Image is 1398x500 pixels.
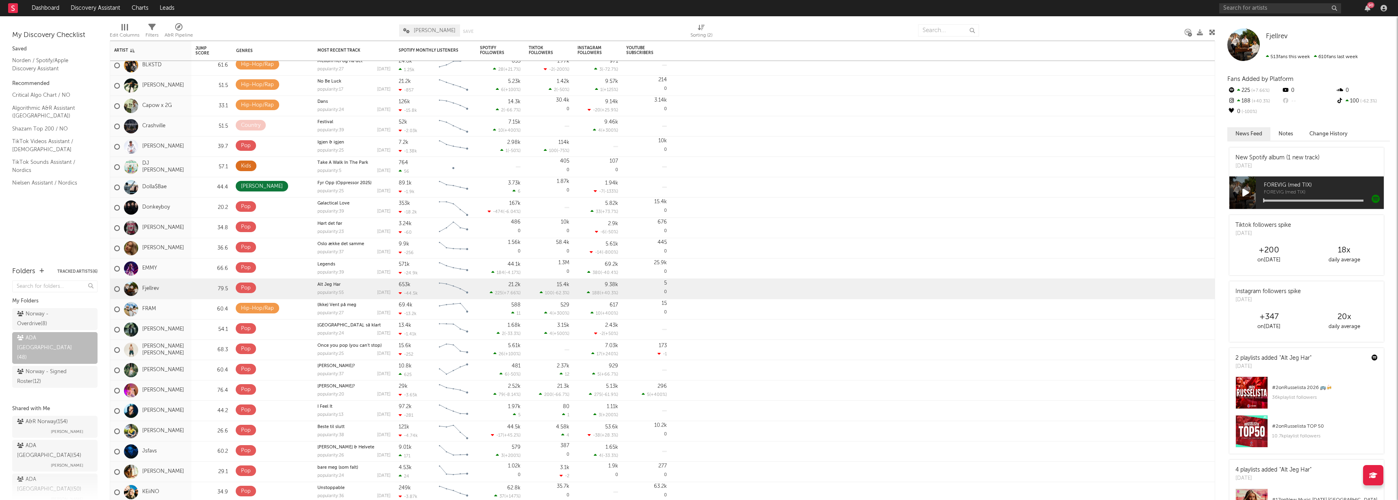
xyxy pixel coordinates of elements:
[1270,127,1301,141] button: Notes
[12,416,98,438] a: A&R Norway(154)[PERSON_NAME]
[504,128,519,133] span: +400 %
[399,209,417,215] div: -18.2k
[1272,422,1378,431] div: # 2 on Russelista TOP 50
[195,142,228,152] div: 39.7
[142,184,167,191] a: Dolla$Bae
[195,46,216,56] div: Jump Score
[317,161,391,165] div: Take A Walk In The Park
[12,44,98,54] div: Saved
[317,120,391,124] div: Festival
[506,149,508,153] span: 1
[399,221,412,226] div: 3.24k
[508,120,521,125] div: 7.15k
[1365,5,1370,11] button: 90
[195,162,228,172] div: 57.1
[12,440,98,472] a: ADA [GEOGRAPHIC_DATA](54)[PERSON_NAME]
[142,326,184,333] a: [PERSON_NAME]
[142,102,172,109] a: Capow x 2G
[600,88,602,92] span: 1
[1235,154,1320,162] div: New Spotify album (1 new track)
[1240,110,1257,114] span: -100 %
[529,157,569,177] div: 0
[501,108,504,113] span: 2
[606,230,617,235] span: -50 %
[377,67,391,72] div: [DATE]
[593,128,618,133] div: ( )
[529,177,569,197] div: 0
[399,201,410,206] div: 353k
[142,407,184,414] a: [PERSON_NAME]
[626,137,667,157] div: 0
[1272,393,1378,402] div: 36k playlist followers
[1235,221,1291,230] div: Tiktok followers spike
[399,160,408,165] div: 764
[399,48,460,53] div: Spotify Monthly Listeners
[529,218,569,238] div: 0
[142,204,170,211] a: Donkeyboy
[558,88,568,92] span: -50 %
[12,91,89,100] a: Critical Algo Chart / NO
[595,229,618,235] div: ( )
[508,240,521,245] div: 1.56k
[317,230,344,234] div: popularity: 23
[241,60,274,70] div: Hip-Hop/Rap
[399,169,409,174] div: 56
[142,285,159,292] a: Fjellrev
[317,67,344,72] div: popularity: 27
[435,55,472,76] svg: Chart title
[377,108,391,112] div: [DATE]
[57,270,98,274] button: Tracked Artists(6)
[602,210,617,214] span: +73.7 %
[508,99,521,104] div: 14.3k
[626,218,667,238] div: 0
[399,241,409,247] div: 9.9k
[377,87,391,92] div: [DATE]
[435,157,472,177] svg: Chart title
[558,149,568,153] span: -75 %
[496,87,521,92] div: ( )
[1229,376,1384,415] a: #2onRusselista 2026 🚌🍻36kplaylist followers
[317,384,355,389] a: [PERSON_NAME]?
[110,20,139,44] div: Edit Columns
[317,87,343,92] div: popularity: 17
[601,108,617,113] span: +25.9 %
[577,46,606,55] div: Instagram Followers
[236,48,289,53] div: Genres
[608,221,618,226] div: 2.9k
[12,79,98,89] div: Recommended
[626,76,667,96] div: 0
[12,137,89,154] a: TikTok Videos Assistant / [DEMOGRAPHIC_DATA]
[626,46,655,55] div: YouTube Subscribers
[599,189,603,194] span: -7
[377,148,391,153] div: [DATE]
[508,180,521,186] div: 3.73k
[142,448,157,455] a: Jsfavs
[317,189,344,193] div: popularity: 25
[1235,230,1291,238] div: [DATE]
[399,148,417,154] div: -1.38k
[1266,33,1287,40] span: Fjellrev
[142,428,184,435] a: [PERSON_NAME]
[511,220,521,225] div: 486
[1281,96,1335,107] div: --
[145,30,158,40] div: Filters
[435,238,472,259] svg: Chart title
[1272,383,1378,393] div: # 2 on Russelista 2026 🚌🍻
[594,189,618,194] div: ( )
[594,67,618,72] div: ( )
[435,177,472,198] svg: Chart title
[1219,3,1341,13] input: Search for artists
[590,209,618,214] div: ( )
[142,82,184,89] a: [PERSON_NAME]
[317,283,341,287] a: Alt Jeg Har
[399,128,417,133] div: -2.03k
[317,486,345,490] a: Unstoppable
[509,149,519,153] span: -50 %
[596,210,601,214] span: 33
[142,143,184,150] a: [PERSON_NAME]
[17,367,74,387] div: Norway - Signed Roster ( 12 )
[317,79,341,84] a: No Be Luck
[561,220,569,225] div: 10k
[142,489,159,496] a: KEiiNO
[51,427,83,437] span: [PERSON_NAME]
